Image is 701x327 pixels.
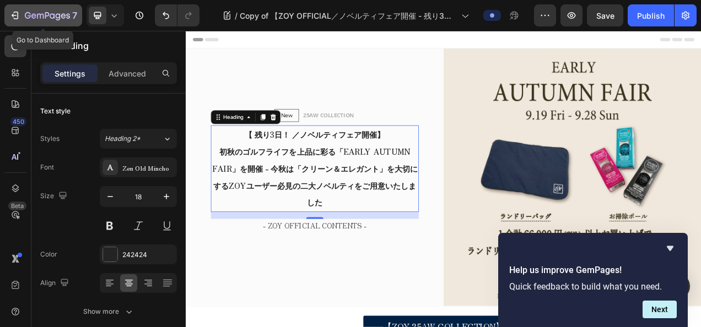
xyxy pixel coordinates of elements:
[40,189,69,204] div: Size
[509,264,677,277] h2: Help us improve GemPages!
[628,4,674,26] button: Publish
[509,281,677,292] p: Quick feedback to build what you need.
[8,201,26,210] div: Beta
[643,301,677,318] button: Next question
[235,10,238,21] span: /
[53,39,172,52] p: Heading
[40,276,71,291] div: Align
[10,117,26,126] div: 450
[240,10,457,21] span: Copy of 【ZOY OFFICIAL／ノベルティフェア開催 - 残り3日 - 】初秋のゴルフライフを上品に彩る「EARLY AUTUMN FAIR」を開催 - 今秋は「クリーン＆エレガント...
[83,306,134,317] div: Show more
[109,68,146,79] p: Advanced
[40,249,57,259] div: Color
[55,68,85,79] p: Settings
[40,162,54,172] div: Font
[122,163,174,173] div: Zen Old Mincho
[4,4,82,26] button: 7
[637,10,665,21] div: Publish
[72,9,77,22] p: 7
[509,242,677,318] div: Help us improve GemPages!
[186,31,701,327] iframe: Design area
[664,242,677,255] button: Hide survey
[155,4,199,26] div: Undo/Redo
[40,302,177,321] button: Show more
[105,134,141,144] span: Heading 2*
[40,106,71,116] div: Text style
[100,129,177,149] button: Heading 2*
[587,4,623,26] button: Save
[40,134,60,144] div: Styles
[596,11,614,20] span: Save
[122,250,174,260] div: 242424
